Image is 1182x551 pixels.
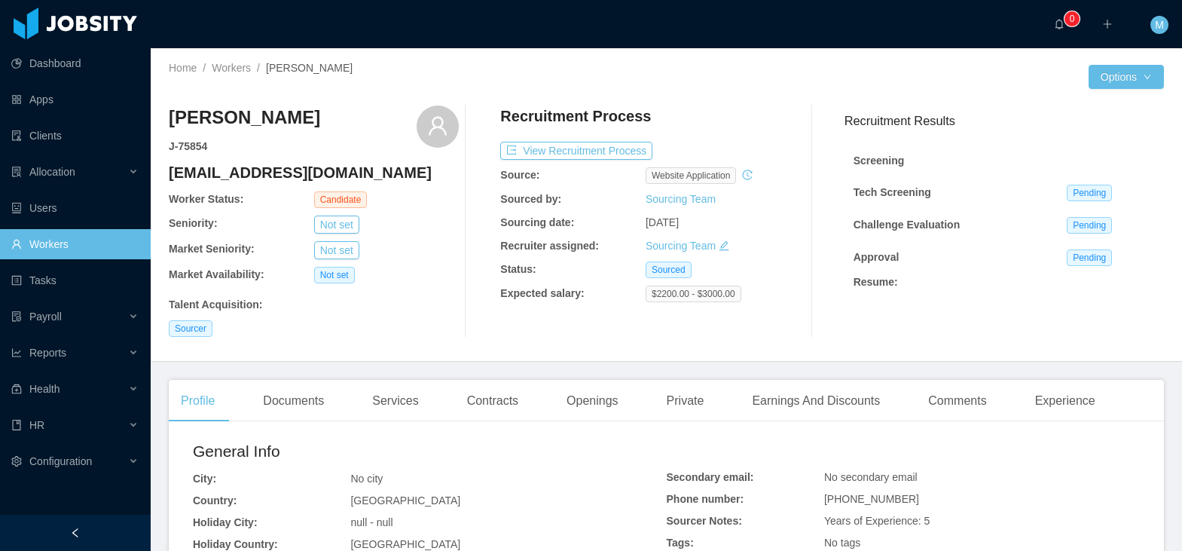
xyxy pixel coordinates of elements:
[667,493,744,505] b: Phone number:
[1155,16,1164,34] span: M
[169,193,243,205] b: Worker Status:
[11,193,139,223] a: icon: robotUsers
[854,276,898,288] strong: Resume :
[554,380,631,422] div: Openings
[314,241,359,259] button: Not set
[1067,217,1112,234] span: Pending
[500,263,536,275] b: Status:
[824,471,918,483] span: No secondary email
[11,48,139,78] a: icon: pie-chartDashboard
[845,112,1164,130] h3: Recruitment Results
[500,193,561,205] b: Sourced by:
[11,121,139,151] a: icon: auditClients
[1102,19,1113,29] i: icon: plus
[646,262,692,278] span: Sourced
[742,170,753,180] i: icon: history
[11,420,22,430] i: icon: book
[646,167,737,184] span: website application
[646,286,741,302] span: $2200.00 - $3000.00
[169,268,264,280] b: Market Availability:
[854,219,961,231] strong: Challenge Evaluation
[11,229,139,259] a: icon: userWorkers
[314,191,368,208] span: Candidate
[266,62,353,74] span: [PERSON_NAME]
[193,473,216,485] b: City:
[11,311,22,322] i: icon: file-protect
[314,267,355,283] span: Not set
[29,383,60,395] span: Health
[646,216,679,228] span: [DATE]
[1064,11,1080,26] sup: 0
[169,298,262,311] b: Talent Acquisition :
[719,240,729,251] i: icon: edit
[11,347,22,358] i: icon: line-chart
[11,456,22,467] i: icon: setting
[350,494,460,507] span: [GEOGRAPHIC_DATA]
[646,240,716,252] a: Sourcing Team
[169,380,227,422] div: Profile
[350,516,392,528] span: null - null
[169,217,218,229] b: Seniority:
[500,142,652,160] button: icon: exportView Recruitment Process
[1067,185,1112,201] span: Pending
[1089,65,1164,89] button: Optionsicon: down
[360,380,430,422] div: Services
[854,155,905,167] strong: Screening
[257,62,260,74] span: /
[350,473,383,485] span: No city
[667,515,742,527] b: Sourcer Notes:
[169,62,197,74] a: Home
[11,265,139,295] a: icon: profileTasks
[29,419,44,431] span: HR
[854,251,899,263] strong: Approval
[655,380,716,422] div: Private
[29,455,92,467] span: Configuration
[11,84,139,115] a: icon: appstoreApps
[824,493,919,505] span: [PHONE_NUMBER]
[169,162,459,183] h4: [EMAIL_ADDRESS][DOMAIN_NAME]
[824,515,930,527] span: Years of Experience: 5
[193,538,278,550] b: Holiday Country:
[500,169,539,181] b: Source:
[193,439,667,464] h2: General Info
[500,216,574,228] b: Sourcing date:
[11,167,22,177] i: icon: solution
[500,145,652,157] a: icon: exportView Recruitment Process
[1054,19,1064,29] i: icon: bell
[500,106,651,127] h4: Recruitment Process
[29,166,75,178] span: Allocation
[824,535,1140,551] div: No tags
[212,62,251,74] a: Workers
[169,140,207,152] strong: J- 75854
[500,287,584,299] b: Expected salary:
[427,115,448,136] i: icon: user
[500,240,599,252] b: Recruiter assigned:
[11,384,22,394] i: icon: medicine-box
[203,62,206,74] span: /
[251,380,336,422] div: Documents
[193,516,258,528] b: Holiday City:
[1023,380,1107,422] div: Experience
[455,380,530,422] div: Contracts
[646,193,716,205] a: Sourcing Team
[854,186,931,198] strong: Tech Screening
[314,216,359,234] button: Not set
[667,471,754,483] b: Secondary email:
[169,106,320,130] h3: [PERSON_NAME]
[193,494,237,507] b: Country:
[169,320,212,337] span: Sourcer
[916,380,998,422] div: Comments
[29,311,62,323] span: Payroll
[667,537,694,549] b: Tags:
[740,380,892,422] div: Earnings And Discounts
[1067,249,1112,266] span: Pending
[350,538,460,550] span: [GEOGRAPHIC_DATA]
[169,243,255,255] b: Market Seniority:
[29,347,66,359] span: Reports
